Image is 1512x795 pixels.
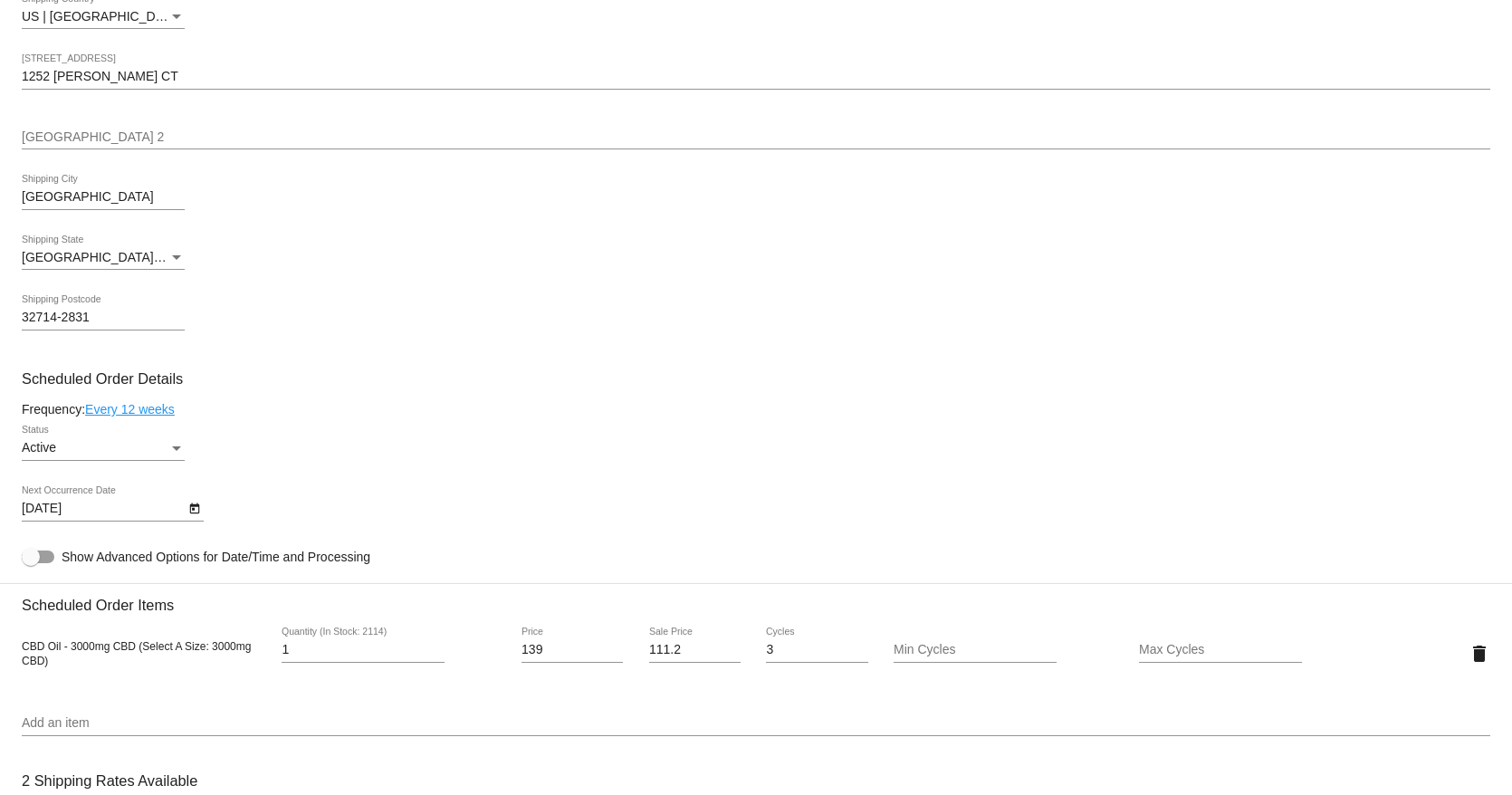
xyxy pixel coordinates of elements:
[22,9,182,24] span: US | [GEOGRAPHIC_DATA]
[22,502,185,516] input: Next Occurrence Date
[22,251,185,265] mat-select: Shipping State
[22,640,251,667] span: CBD Oil - 3000mg CBD (Select A Size: 3000mg CBD)
[894,643,1057,657] input: Min Cycles
[22,130,1490,145] input: Shipping Street 2
[22,583,1490,614] h3: Scheduled Order Items
[185,498,204,517] button: Open calendar
[522,643,623,657] input: Price
[22,441,185,455] mat-select: Status
[22,370,1490,388] h3: Scheduled Order Details
[85,402,175,417] a: Every 12 weeks
[766,643,867,657] input: Cycles
[22,70,1490,84] input: Shipping Street 1
[649,643,741,657] input: Sale Price
[22,311,185,325] input: Shipping Postcode
[22,716,1490,731] input: Add an item
[62,548,370,566] span: Show Advanced Options for Date/Time and Processing
[22,10,185,24] mat-select: Shipping Country
[282,643,445,657] input: Quantity (In Stock: 2114)
[1139,643,1302,657] input: Max Cycles
[22,402,1490,417] div: Frequency:
[22,190,185,205] input: Shipping City
[1469,643,1490,665] mat-icon: delete
[22,440,56,455] span: Active
[22,250,234,264] span: [GEOGRAPHIC_DATA] | [US_STATE]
